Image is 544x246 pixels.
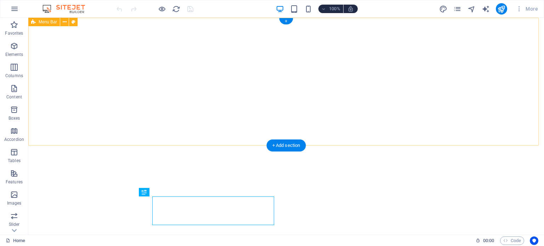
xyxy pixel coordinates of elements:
i: Navigator [467,5,476,13]
button: design [439,5,448,13]
p: Images [7,200,22,206]
i: Pages (Ctrl+Alt+S) [453,5,461,13]
i: On resize automatically adjust zoom level to fit chosen device. [347,6,354,12]
i: Reload page [172,5,180,13]
p: Elements [5,52,23,57]
h6: 100% [329,5,340,13]
i: AI Writer [482,5,490,13]
i: Design (Ctrl+Alt+Y) [439,5,447,13]
span: Code [503,236,521,245]
button: Usercentrics [530,236,538,245]
p: Boxes [8,115,20,121]
img: Editor Logo [41,5,94,13]
i: Publish [497,5,505,13]
span: 00 00 [483,236,494,245]
button: publish [496,3,507,15]
button: More [513,3,541,15]
span: Menu Bar [39,20,57,24]
button: text_generator [482,5,490,13]
p: Tables [8,158,21,164]
button: reload [172,5,180,13]
span: : [488,238,489,243]
p: Accordion [4,137,24,142]
button: navigator [467,5,476,13]
div: + Add section [267,139,306,151]
a: Click to cancel selection. Double-click to open Pages [6,236,25,245]
h6: Session time [476,236,494,245]
p: Favorites [5,30,23,36]
button: Code [500,236,524,245]
button: Click here to leave preview mode and continue editing [158,5,166,13]
p: Slider [9,222,20,227]
span: More [516,5,538,12]
div: + [279,18,293,24]
button: 100% [318,5,344,13]
p: Content [6,94,22,100]
p: Columns [5,73,23,79]
button: pages [453,5,462,13]
p: Features [6,179,23,185]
